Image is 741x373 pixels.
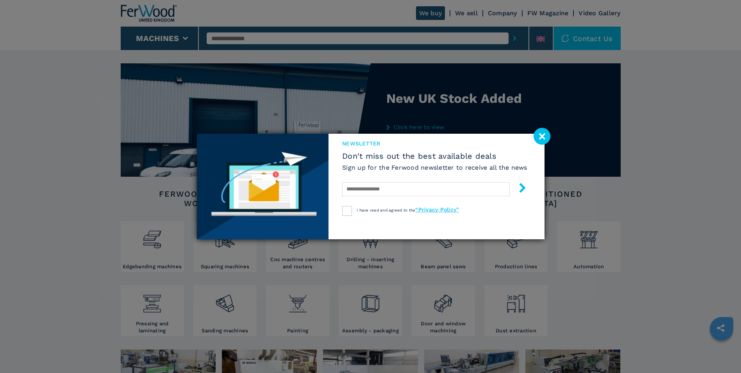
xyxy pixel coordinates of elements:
button: submit-button [510,180,527,198]
img: Newsletter image [197,134,329,239]
span: I have read and agreed to the [357,208,459,212]
a: “Privacy Policy” [415,206,459,213]
span: Don't miss out the best available deals [342,151,527,161]
span: newsletter [342,140,527,147]
h6: Sign up for the Ferwood newsletter to receive all the news [342,163,527,172]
